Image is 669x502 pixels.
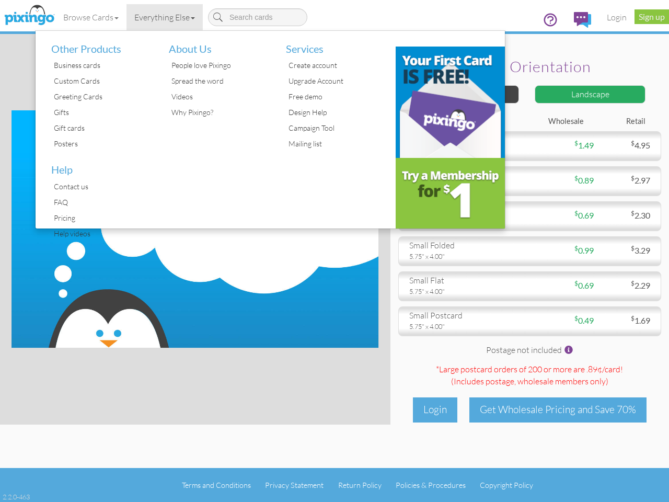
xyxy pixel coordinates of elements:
[169,73,271,89] div: Spread the word
[574,12,591,28] img: comments.svg
[574,244,578,252] sup: $
[480,481,533,489] a: Copyright Policy
[126,4,203,30] a: Everything Else
[182,481,251,489] a: Terms and Conditions
[631,314,635,322] sup: $
[574,314,578,322] sup: $
[51,120,153,136] div: Gift cards
[55,4,126,30] a: Browse Cards
[286,105,388,120] div: Design Help
[43,31,153,58] li: Other Products
[265,481,324,489] a: Privacy Statement
[286,89,388,105] div: Free demo
[286,120,388,136] div: Campaign Tool
[161,31,271,58] li: About Us
[574,174,578,182] sup: $
[286,73,388,89] div: Upgrade Account
[574,175,594,185] span: 0.89
[169,89,271,105] div: Videos
[286,58,388,73] div: Create account
[411,59,643,75] h2: Select orientation
[169,58,271,73] div: People love Pixingo
[599,4,635,30] a: Login
[169,105,271,120] div: Why Pixingo?
[413,397,457,422] div: Login
[51,73,153,89] div: Custom Cards
[396,481,466,489] a: Policies & Procedures
[409,239,522,252] div: small folded
[51,210,153,226] div: Pricing
[574,279,578,287] sup: $
[286,136,388,152] div: Mailing list
[51,226,153,242] div: Help videos
[592,116,653,127] div: Retail
[409,275,522,287] div: small flat
[409,252,522,261] div: 5.75" x 4.00"
[51,105,153,120] div: Gifts
[635,9,669,24] a: Sign up
[469,397,647,422] div: Get Wholesale Pricing and Save 70%
[631,209,635,217] sup: $
[396,47,505,158] img: b31c39d9-a6cc-4959-841f-c4fb373484ab.png
[631,139,635,147] sup: $
[278,31,388,58] li: Services
[3,492,30,501] div: 2.2.0-463
[535,85,645,104] div: Landscape
[574,315,594,325] span: 0.49
[51,89,153,105] div: Greeting Cards
[338,481,382,489] a: Return Policy
[51,195,153,210] div: FAQ
[574,209,578,217] sup: $
[631,279,635,287] sup: $
[594,175,658,187] div: 2.97
[594,210,658,222] div: 2.30
[208,8,307,26] input: Search cards
[574,280,594,290] span: 0.69
[668,501,669,502] iframe: Chat
[409,322,522,331] div: 5.75" x 4.00"
[594,315,658,327] div: 1.69
[514,376,606,386] span: , wholesale members only
[396,158,505,229] img: e3c53f66-4b0a-4d43-9253-35934b16df62.png
[594,140,658,152] div: 4.95
[574,210,594,220] span: 0.69
[409,287,522,296] div: 5.75" x 4.00"
[594,245,658,257] div: 3.29
[594,280,658,292] div: 2.29
[574,139,578,147] sup: $
[631,174,635,182] sup: $
[409,310,522,322] div: small postcard
[398,344,661,358] div: Postage not included
[51,136,153,152] div: Posters
[11,110,378,348] img: create-your-own-landscape.jpg
[2,3,57,29] img: pixingo logo
[51,58,153,73] div: Business cards
[51,179,153,195] div: Contact us
[574,245,594,255] span: 0.99
[574,140,594,150] span: 1.49
[529,116,591,127] div: Wholesale
[398,363,661,390] div: *Large postcard orders of 200 or more are .89¢/card! (Includes postage )
[631,244,635,252] sup: $
[43,152,153,179] li: Help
